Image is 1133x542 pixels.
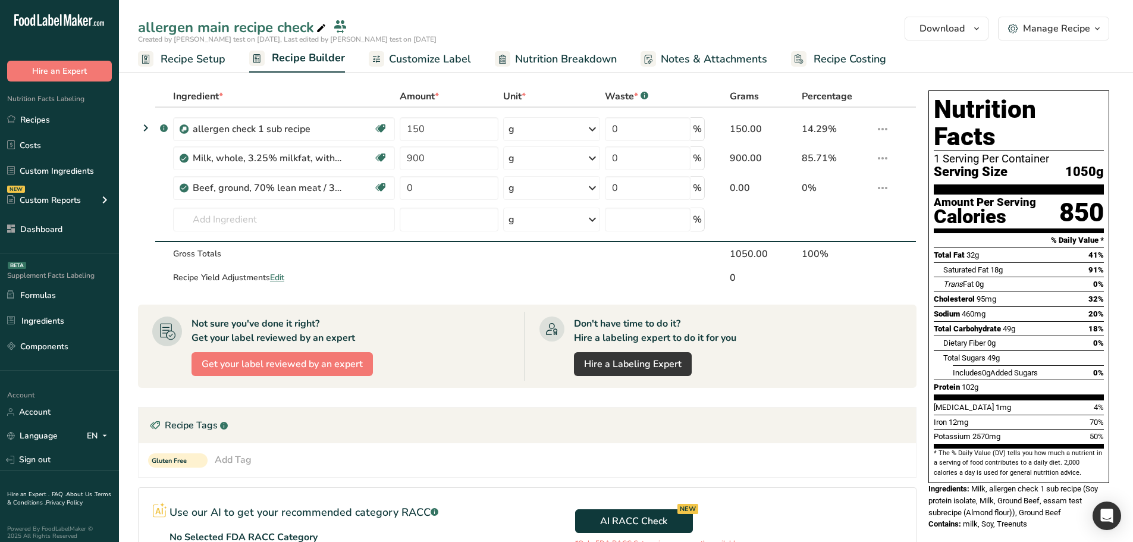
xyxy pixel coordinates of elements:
div: 85.71% [802,151,871,165]
div: allergen main recipe check [138,17,328,38]
a: Nutrition Breakdown [495,46,617,73]
span: Cholesterol [934,295,975,303]
span: 460mg [962,309,986,318]
div: allergen check 1 sub recipe [193,122,341,136]
span: Iron [934,418,947,427]
a: Recipe Builder [249,45,345,73]
span: Get your label reviewed by an expert [202,357,363,371]
span: Includes Added Sugars [953,368,1038,377]
div: 1 Serving Per Container [934,153,1104,165]
span: Dietary Fiber [943,339,986,347]
div: Custom Reports [7,194,81,206]
span: Serving Size [934,165,1008,180]
a: About Us . [66,490,95,499]
h1: Nutrition Facts [934,96,1104,151]
p: Use our AI to get your recommended category RACC [170,505,438,521]
a: Hire an Expert . [7,490,49,499]
span: 41% [1088,250,1104,259]
div: BETA [8,262,26,269]
span: Total Fat [934,250,965,259]
span: 32g [966,250,979,259]
span: Potassium [934,432,971,441]
a: Customize Label [369,46,471,73]
span: [MEDICAL_DATA] [934,403,994,412]
span: Ingredient [173,89,223,104]
div: Gross Totals [173,247,395,260]
span: 70% [1090,418,1104,427]
span: 50% [1090,432,1104,441]
section: * The % Daily Value (DV) tells you how much a nutrient in a serving of food contributes to a dail... [934,449,1104,478]
span: Contains: [928,519,961,528]
div: Manage Recipe [1023,21,1090,36]
span: Protein [934,383,960,391]
span: milk, Soy, Treenuts [963,519,1027,528]
div: 14.29% [802,122,871,136]
span: 102g [962,383,978,391]
div: g [509,181,514,195]
span: Grams [730,89,759,104]
div: 900.00 [730,151,796,165]
button: Hire an Expert [7,61,112,82]
img: Sub Recipe [180,125,189,134]
div: 150.00 [730,122,796,136]
div: Not sure you've done it right? Get your label reviewed by an expert [192,317,355,345]
span: 18% [1088,324,1104,333]
span: Ingredients: [928,484,969,493]
div: NEW [677,504,698,514]
div: 0.00 [730,181,796,195]
span: Sodium [934,309,960,318]
div: Add Tag [215,453,252,467]
input: Add Ingredient [173,208,395,231]
span: 95mg [977,295,996,303]
div: EN [87,429,112,443]
span: 0% [1093,280,1104,289]
section: % Daily Value * [934,233,1104,247]
span: 18g [990,265,1003,274]
span: Nutrition Breakdown [515,51,617,67]
span: 2570mg [972,432,1000,441]
span: Total Sugars [943,353,986,362]
span: 0% [1093,368,1104,377]
span: Gluten Free [152,456,193,466]
button: Download [905,17,988,40]
div: Beef, ground, 70% lean meat / 30% fat, raw [193,181,341,195]
div: NEW [7,186,25,193]
span: 20% [1088,309,1104,318]
button: Manage Recipe [998,17,1109,40]
div: 1050.00 [730,247,796,261]
div: 100% [802,247,871,261]
div: 0 [730,271,796,285]
div: Calories [934,208,1036,225]
span: Edit [270,272,284,283]
span: Saturated Fat [943,265,988,274]
div: 0% [802,181,871,195]
span: 4% [1094,403,1104,412]
span: 91% [1088,265,1104,274]
span: Recipe Setup [161,51,225,67]
div: Amount Per Serving [934,197,1036,208]
span: 1050g [1065,165,1104,180]
span: Fat [943,280,974,289]
span: 1mg [996,403,1011,412]
span: Recipe Builder [272,50,345,66]
span: 49g [1003,324,1015,333]
span: Download [919,21,965,36]
div: g [509,151,514,165]
div: Waste [605,89,648,104]
span: 32% [1088,295,1104,303]
a: FAQ . [52,490,66,499]
a: Terms & Conditions . [7,490,111,507]
a: Recipe Costing [791,46,886,73]
span: Created by [PERSON_NAME] test on [DATE], Last edited by [PERSON_NAME] test on [DATE] [138,35,437,44]
span: 0g [975,280,984,289]
span: Milk, allergen check 1 sub recipe (Soy protein isolate, Milk, Ground Beef, essam test subrecipe (... [928,484,1098,516]
div: g [509,212,514,227]
div: Don't have time to do it? Hire a labeling expert to do it for you [574,317,736,345]
a: Privacy Policy [46,499,83,507]
div: Milk, whole, 3.25% milkfat, without added vitamin A and [MEDICAL_DATA] [193,151,341,165]
div: 850 [1059,197,1104,228]
span: Customize Label [389,51,471,67]
span: Amount [400,89,439,104]
span: 0% [1093,339,1104,347]
span: Recipe Costing [814,51,886,67]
